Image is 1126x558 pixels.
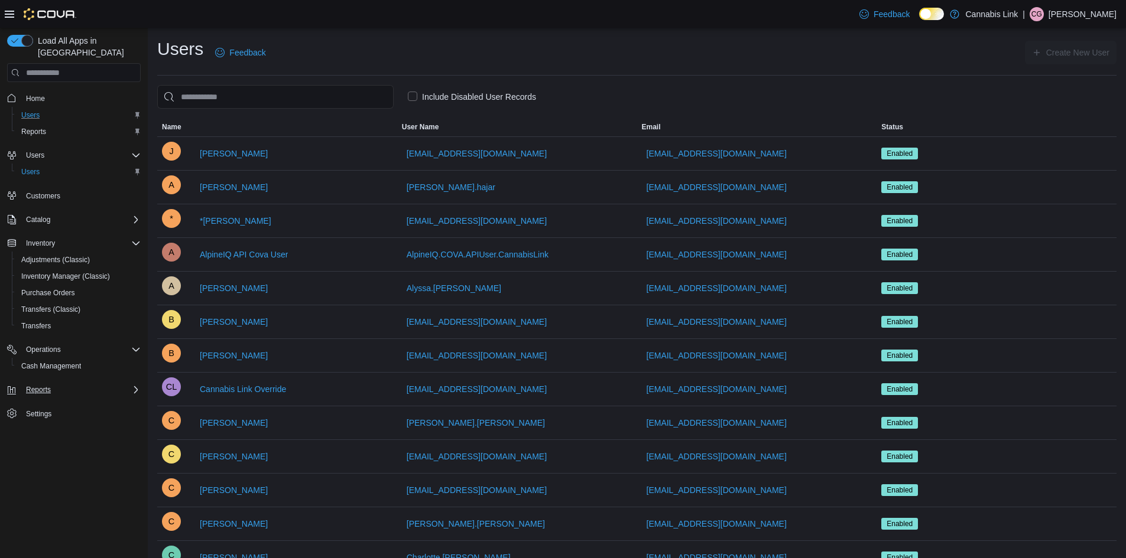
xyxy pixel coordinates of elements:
[200,148,268,159] span: [PERSON_NAME]
[200,350,268,361] span: [PERSON_NAME]
[402,243,553,266] button: AlpineIQ.COVA.APIUser.CannabisLink
[21,110,40,120] span: Users
[2,405,145,422] button: Settings
[887,518,913,529] span: Enabled
[647,484,787,496] span: [EMAIL_ADDRESS][DOMAIN_NAME]
[195,310,272,334] button: [PERSON_NAME]
[407,148,547,159] span: [EMAIL_ADDRESS][DOMAIN_NAME]
[26,385,51,394] span: Reports
[17,359,141,373] span: Cash Management
[12,318,145,334] button: Transfers
[402,310,551,334] button: [EMAIL_ADDRESS][DOMAIN_NAME]
[200,451,268,462] span: [PERSON_NAME]
[881,148,918,159] span: Enabled
[195,344,272,367] button: [PERSON_NAME]
[2,89,145,106] button: Home
[402,445,551,468] button: [EMAIL_ADDRESS][DOMAIN_NAME]
[17,108,141,122] span: Users
[17,302,141,316] span: Transfers (Classic)
[647,282,787,294] span: [EMAIL_ADDRESS][DOMAIN_NAME]
[21,407,56,421] a: Settings
[168,411,174,430] span: C
[168,276,174,295] span: A
[229,47,265,58] span: Feedback
[195,445,272,468] button: [PERSON_NAME]
[200,383,286,395] span: Cannabis Link Override
[26,345,61,354] span: Operations
[21,213,141,227] span: Catalog
[647,249,787,260] span: [EMAIL_ADDRESS][DOMAIN_NAME]
[1031,7,1042,21] span: CG
[642,243,791,266] button: [EMAIL_ADDRESS][DOMAIN_NAME]
[17,286,141,300] span: Purchase Orders
[2,341,145,358] button: Operations
[642,344,791,367] button: [EMAIL_ADDRESS][DOMAIN_NAME]
[17,359,86,373] a: Cash Management
[881,417,918,429] span: Enabled
[21,236,60,250] button: Inventory
[647,383,787,395] span: [EMAIL_ADDRESS][DOMAIN_NAME]
[200,249,288,260] span: AlpineIQ API Cova User
[162,122,181,132] span: Name
[2,211,145,228] button: Catalog
[887,249,913,260] span: Enabled
[162,276,181,295] div: Alyssa
[162,377,181,396] div: Cannabis Link
[402,411,550,435] button: [PERSON_NAME].[PERSON_NAME]
[874,8,910,20] span: Feedback
[642,122,661,132] span: Email
[26,94,45,103] span: Home
[200,181,268,193] span: [PERSON_NAME]
[642,411,791,435] button: [EMAIL_ADDRESS][DOMAIN_NAME]
[407,215,547,227] span: [EMAIL_ADDRESS][DOMAIN_NAME]
[407,282,501,294] span: Alyssa.[PERSON_NAME]
[402,175,500,199] button: [PERSON_NAME].hajar
[162,344,181,363] div: Braedan
[2,381,145,398] button: Reports
[21,406,141,421] span: Settings
[402,122,439,132] span: User Name
[21,342,141,357] span: Operations
[162,445,181,464] div: Casee
[1030,7,1044,21] div: Casee Griffith
[168,175,174,194] span: A
[24,8,76,20] img: Cova
[12,164,145,180] button: Users
[195,209,276,233] button: *[PERSON_NAME]
[881,181,918,193] span: Enabled
[17,269,141,283] span: Inventory Manager (Classic)
[881,451,918,462] span: Enabled
[647,215,787,227] span: [EMAIL_ADDRESS][DOMAIN_NAME]
[168,344,174,363] span: B
[881,316,918,328] span: Enabled
[169,142,173,161] span: J
[642,478,791,502] button: [EMAIL_ADDRESS][DOMAIN_NAME]
[12,252,145,268] button: Adjustments (Classic)
[647,316,787,328] span: [EMAIL_ADDRESS][DOMAIN_NAME]
[195,175,272,199] button: [PERSON_NAME]
[881,383,918,395] span: Enabled
[407,350,547,361] span: [EMAIL_ADDRESS][DOMAIN_NAME]
[162,310,181,329] div: Blake
[21,383,56,397] button: Reports
[162,175,181,194] div: Abraham
[881,122,903,132] span: Status
[210,41,270,64] a: Feedback
[21,148,49,162] button: Users
[1046,47,1109,58] span: Create New User
[17,125,51,139] a: Reports
[195,142,272,165] button: [PERSON_NAME]
[162,243,181,262] div: AlpineIQ
[168,243,174,262] span: A
[647,181,787,193] span: [EMAIL_ADDRESS][DOMAIN_NAME]
[965,7,1018,21] p: Cannabis Link
[407,484,547,496] span: [EMAIL_ADDRESS][DOMAIN_NAME]
[21,213,55,227] button: Catalog
[919,20,920,21] span: Dark Mode
[402,142,551,165] button: [EMAIL_ADDRESS][DOMAIN_NAME]
[200,282,268,294] span: [PERSON_NAME]
[1049,7,1117,21] p: [PERSON_NAME]
[402,276,506,300] button: Alyssa.[PERSON_NAME]
[642,142,791,165] button: [EMAIL_ADDRESS][DOMAIN_NAME]
[17,165,141,179] span: Users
